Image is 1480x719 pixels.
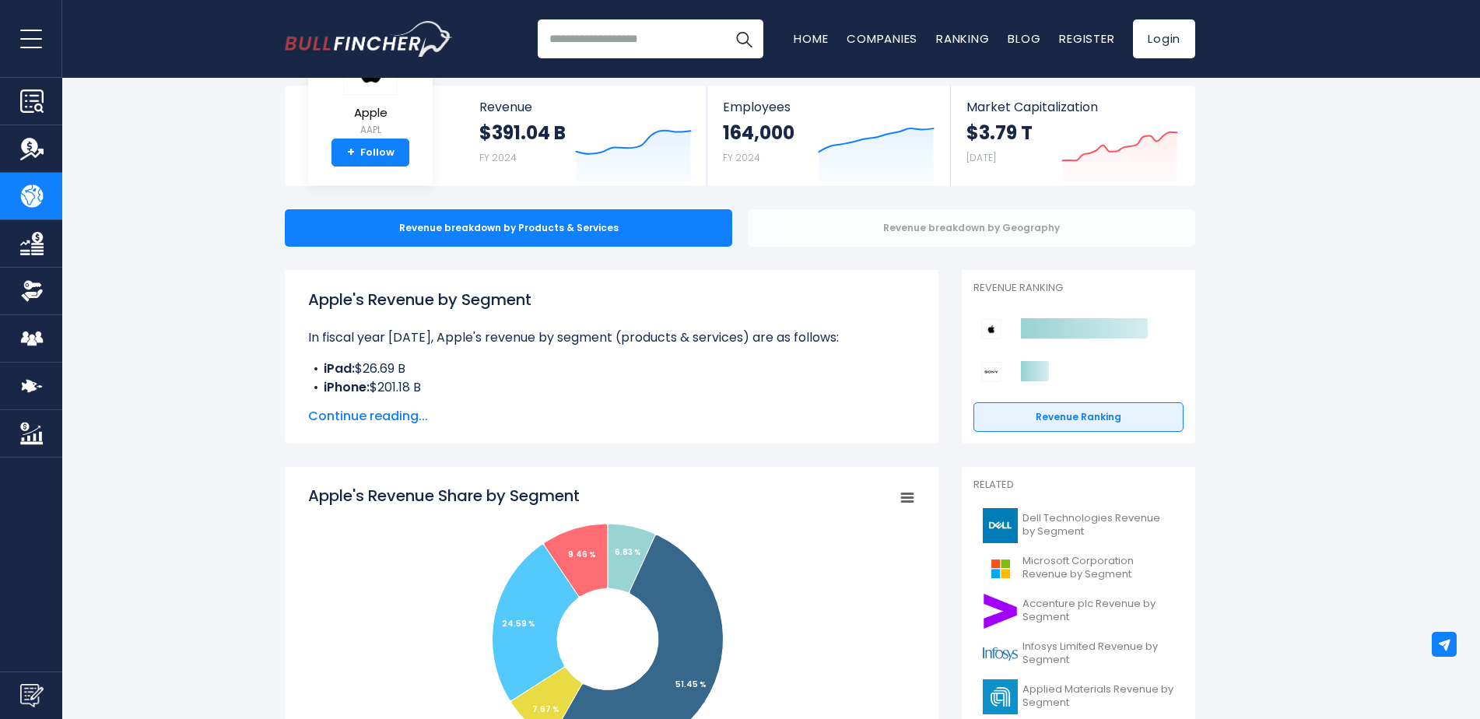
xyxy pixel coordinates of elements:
[794,30,828,47] a: Home
[847,30,917,47] a: Companies
[1022,683,1174,710] span: Applied Materials Revenue by Segment
[342,42,398,139] a: Apple AAPL
[308,378,915,397] li: $201.18 B
[936,30,989,47] a: Ranking
[347,146,355,160] strong: +
[343,107,398,120] span: Apple
[308,328,915,347] p: In fiscal year [DATE], Apple's revenue by segment (products & services) are as follows:
[532,703,559,715] tspan: 7.67 %
[983,637,1018,672] img: INFY logo
[324,359,355,377] b: iPad:
[724,19,763,58] button: Search
[973,633,1184,675] a: Infosys Limited Revenue by Segment
[568,549,596,560] tspan: 9.46 %
[966,121,1033,145] strong: $3.79 T
[983,551,1018,586] img: MSFT logo
[308,485,580,507] tspan: Apple's Revenue Share by Segment
[1022,555,1174,581] span: Microsoft Corporation Revenue by Segment
[973,547,1184,590] a: Microsoft Corporation Revenue by Segment
[343,123,398,137] small: AAPL
[973,590,1184,633] a: Accenture plc Revenue by Segment
[331,139,409,167] a: +Follow
[308,288,915,311] h1: Apple's Revenue by Segment
[973,282,1184,295] p: Revenue Ranking
[479,151,517,164] small: FY 2024
[285,209,732,247] div: Revenue breakdown by Products & Services
[981,319,1001,339] img: Apple competitors logo
[285,21,453,57] img: Bullfincher logo
[502,618,535,630] tspan: 24.59 %
[479,100,692,114] span: Revenue
[479,121,566,145] strong: $391.04 B
[973,402,1184,432] a: Revenue Ranking
[973,479,1184,492] p: Related
[966,100,1178,114] span: Market Capitalization
[1022,512,1174,538] span: Dell Technologies Revenue by Segment
[1008,30,1040,47] a: Blog
[308,407,915,426] span: Continue reading...
[981,362,1001,382] img: Sony Group Corporation competitors logo
[966,151,996,164] small: [DATE]
[983,594,1018,629] img: ACN logo
[748,209,1195,247] div: Revenue breakdown by Geography
[973,675,1184,718] a: Applied Materials Revenue by Segment
[707,86,949,186] a: Employees 164,000 FY 2024
[20,279,44,303] img: Ownership
[675,679,707,690] tspan: 51.45 %
[951,86,1194,186] a: Market Capitalization $3.79 T [DATE]
[723,100,934,114] span: Employees
[1133,19,1195,58] a: Login
[324,378,370,396] b: iPhone:
[285,21,452,57] a: Go to homepage
[973,504,1184,547] a: Dell Technologies Revenue by Segment
[723,151,760,164] small: FY 2024
[1022,598,1174,624] span: Accenture plc Revenue by Segment
[1059,30,1114,47] a: Register
[1022,640,1174,667] span: Infosys Limited Revenue by Segment
[308,359,915,378] li: $26.69 B
[983,679,1018,714] img: AMAT logo
[723,121,794,145] strong: 164,000
[615,546,641,558] tspan: 6.83 %
[464,86,707,186] a: Revenue $391.04 B FY 2024
[983,508,1018,543] img: DELL logo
